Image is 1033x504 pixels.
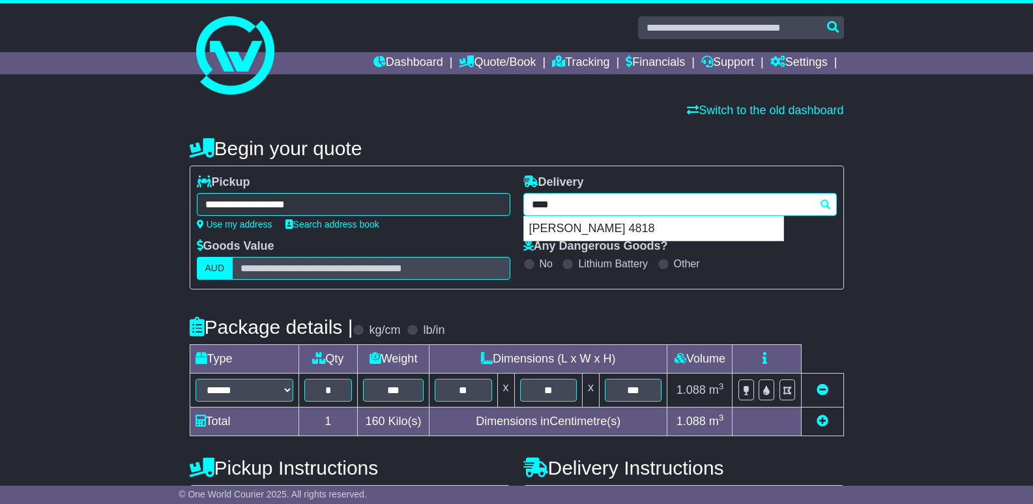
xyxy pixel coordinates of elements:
[197,257,233,280] label: AUD
[817,415,828,428] a: Add new item
[497,374,514,408] td: x
[179,489,367,499] span: © One World Courier 2025. All rights reserved.
[677,383,706,396] span: 1.088
[770,52,828,74] a: Settings
[626,52,685,74] a: Financials
[197,239,274,254] label: Goods Value
[190,457,510,479] h4: Pickup Instructions
[190,138,844,159] h4: Begin your quote
[701,52,754,74] a: Support
[429,345,667,374] td: Dimensions (L x W x H)
[298,345,358,374] td: Qty
[674,258,700,270] label: Other
[719,381,724,391] sup: 3
[190,345,298,374] td: Type
[523,175,584,190] label: Delivery
[709,383,724,396] span: m
[459,52,536,74] a: Quote/Book
[677,415,706,428] span: 1.088
[285,219,379,230] a: Search address book
[358,408,429,436] td: Kilo(s)
[190,316,353,338] h4: Package details |
[524,216,783,241] div: [PERSON_NAME] 4818
[429,408,667,436] td: Dimensions in Centimetre(s)
[709,415,724,428] span: m
[719,413,724,422] sup: 3
[578,258,648,270] label: Lithium Battery
[817,383,828,396] a: Remove this item
[298,408,358,436] td: 1
[358,345,429,374] td: Weight
[423,323,444,338] label: lb/in
[582,374,599,408] td: x
[369,323,400,338] label: kg/cm
[366,415,385,428] span: 160
[540,258,553,270] label: No
[523,239,668,254] label: Any Dangerous Goods?
[190,408,298,436] td: Total
[552,52,609,74] a: Tracking
[197,175,250,190] label: Pickup
[197,219,272,230] a: Use my address
[523,457,844,479] h4: Delivery Instructions
[373,52,443,74] a: Dashboard
[687,104,843,117] a: Switch to the old dashboard
[667,345,733,374] td: Volume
